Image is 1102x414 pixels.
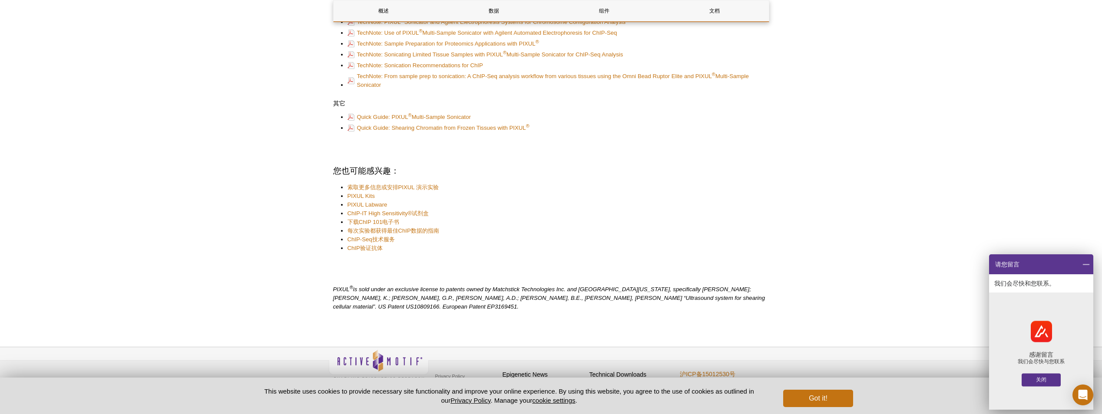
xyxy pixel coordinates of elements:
a: TechNote: Sample Preparation for Proteomics Applications with PIXUL® [347,39,539,49]
sup: ® [712,72,715,77]
a: ChIP-Seq技术服务 [347,235,395,244]
p: 我们会尽快和您联系。 [994,279,1090,287]
p: This website uses cookies to provide necessary site functionality and improve your online experie... [249,387,769,405]
span: 请您留言 [994,254,1019,274]
sup: ® [536,39,539,44]
a: 每次实验都获得最佳ChIP数据的指南 [347,227,439,235]
a: ChIP-IT High Sensitivity®试剂盒 [347,209,429,218]
a: 沪ICP备15012530号 [680,371,735,378]
sup: ® [526,123,529,128]
a: TechNote: Sonicating Limited Tissue Samples with PIXUL®Multi-Sample Sonicator for ChIP-Seq Analysis [347,49,623,60]
div: 感谢留言 [1015,351,1067,358]
sup: ® [350,284,353,289]
div: Open Intercom Messenger [1072,384,1093,405]
h4: Epigenetic News [503,371,585,378]
a: TechNote: From sample prep to sonication: A ChIP-Seq analysis workflow from various tissues using... [347,71,761,90]
sup: ® [401,17,404,23]
button: cookie settings [532,397,575,404]
a: Quick Guide: PIXUL®Multi-Sample Sonicator [347,112,471,122]
a: 下载ChIP 101电子书 [347,218,400,227]
em: PIXUL is sold under an exclusive license to patents owned by Matchstick Technologies Inc. and [GE... [333,286,765,310]
a: Quick Guide: Shearing Chromatin from Frozen Tissues with PIXUL® [347,123,529,133]
a: 索取更多信息或安排PIXUL 演示实验 [347,183,439,192]
button: Got it! [783,390,853,407]
h3: 其它 [333,98,769,108]
sup: ® [503,50,506,55]
h2: 您也可能感兴趣： [333,165,769,177]
a: Privacy Policy [433,370,467,383]
sup: ® [419,28,422,33]
a: 数据 [444,0,544,21]
div: 关闭 [1022,374,1061,387]
a: PIXUL Kits [347,192,375,200]
div: 我们会尽快与您联系 [1015,358,1067,365]
sup: ® [408,112,412,117]
a: TechNote: Sonication Recommendations for ChIP [347,60,483,71]
h4: Technical Downloads [589,371,672,378]
a: 组件 [554,0,655,21]
a: TechNote: Use of PIXUL®Multi-Sample Sonicator with Agilent Automated Electrophoresis for ChIP-Seq [347,28,617,38]
a: 文档 [665,0,765,21]
a: 概述 [334,0,434,21]
a: ChIP验证抗体 [347,244,383,253]
img: Active Motif, [329,347,429,382]
a: Privacy Policy [450,397,490,404]
a: PIXUL Labware [347,200,387,209]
